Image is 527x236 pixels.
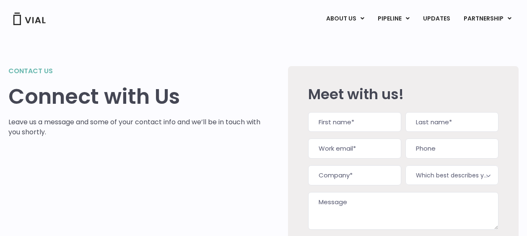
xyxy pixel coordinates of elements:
input: Work email* [308,139,401,159]
a: PARTNERSHIPMenu Toggle [457,12,518,26]
img: Vial Logo [13,13,46,25]
input: Company* [308,165,401,185]
input: First name* [308,112,401,132]
a: ABOUT USMenu Toggle [319,12,371,26]
span: Which best describes you?* [405,165,498,185]
input: Phone [405,139,498,159]
a: PIPELINEMenu Toggle [371,12,416,26]
h2: Contact us [8,66,263,76]
input: Last name* [405,112,498,132]
h2: Meet with us! [308,86,498,102]
p: Leave us a message and some of your contact info and we’ll be in touch with you shortly. [8,117,263,137]
a: UPDATES [416,12,457,26]
h1: Connect with Us [8,85,263,109]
